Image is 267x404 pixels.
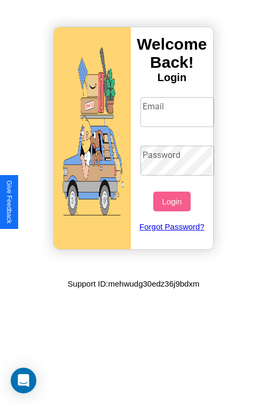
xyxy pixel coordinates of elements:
[5,180,13,224] div: Give Feedback
[68,276,200,291] p: Support ID: mehwudg30edz36j9bdxm
[131,72,213,84] h4: Login
[153,192,190,211] button: Login
[135,211,209,242] a: Forgot Password?
[131,35,213,72] h3: Welcome Back!
[11,368,36,393] div: Open Intercom Messenger
[54,27,131,249] img: gif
